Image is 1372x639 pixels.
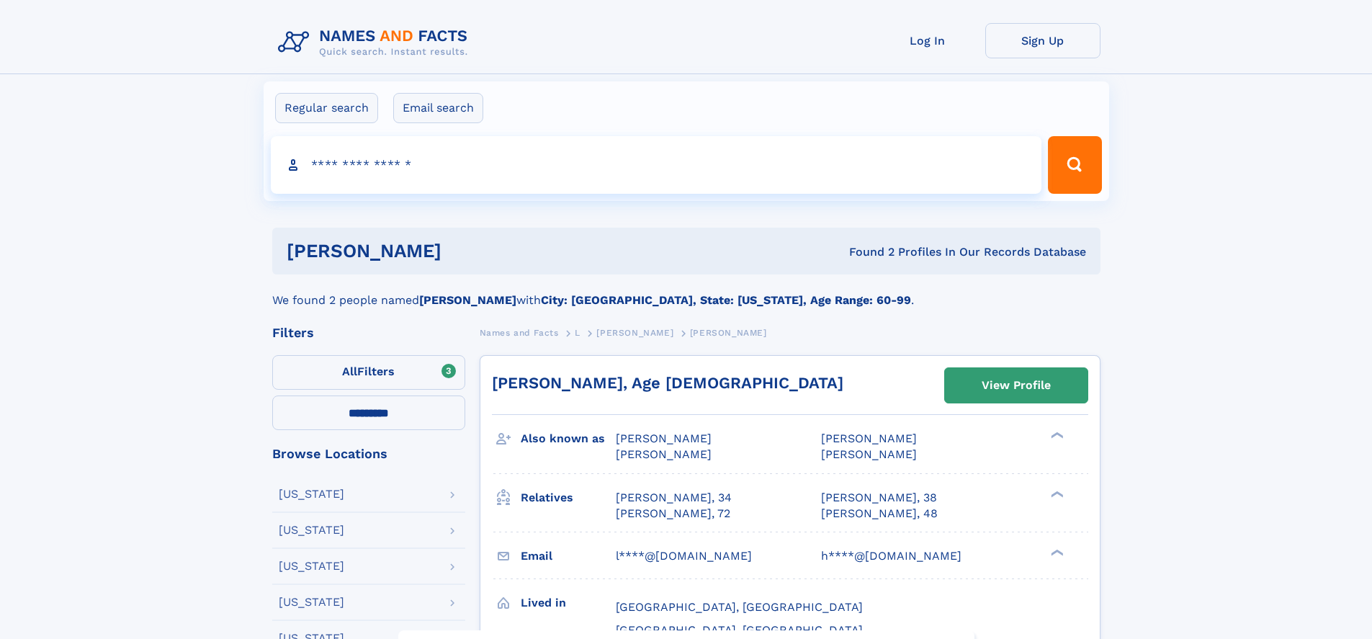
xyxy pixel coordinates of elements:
[541,293,911,307] b: City: [GEOGRAPHIC_DATA], State: [US_STATE], Age Range: 60-99
[1047,489,1064,499] div: ❯
[272,23,480,62] img: Logo Names and Facts
[492,374,843,392] a: [PERSON_NAME], Age [DEMOGRAPHIC_DATA]
[287,242,645,260] h1: [PERSON_NAME]
[521,544,616,568] h3: Email
[821,506,938,522] a: [PERSON_NAME], 48
[272,326,465,339] div: Filters
[480,323,559,341] a: Names and Facts
[279,596,344,608] div: [US_STATE]
[1048,136,1101,194] button: Search Button
[690,328,767,338] span: [PERSON_NAME]
[271,136,1042,194] input: search input
[1047,431,1064,440] div: ❯
[616,490,732,506] a: [PERSON_NAME], 34
[982,369,1051,402] div: View Profile
[272,355,465,390] label: Filters
[596,323,673,341] a: [PERSON_NAME]
[272,447,465,460] div: Browse Locations
[616,447,712,461] span: [PERSON_NAME]
[821,432,917,445] span: [PERSON_NAME]
[279,560,344,572] div: [US_STATE]
[575,323,580,341] a: L
[616,623,863,637] span: [GEOGRAPHIC_DATA], [GEOGRAPHIC_DATA]
[985,23,1100,58] a: Sign Up
[616,432,712,445] span: [PERSON_NAME]
[821,447,917,461] span: [PERSON_NAME]
[419,293,516,307] b: [PERSON_NAME]
[279,524,344,536] div: [US_STATE]
[575,328,580,338] span: L
[342,365,357,378] span: All
[272,274,1100,309] div: We found 2 people named with .
[596,328,673,338] span: [PERSON_NAME]
[521,486,616,510] h3: Relatives
[870,23,985,58] a: Log In
[279,488,344,500] div: [US_STATE]
[645,244,1086,260] div: Found 2 Profiles In Our Records Database
[393,93,483,123] label: Email search
[821,490,937,506] a: [PERSON_NAME], 38
[521,591,616,615] h3: Lived in
[616,506,730,522] a: [PERSON_NAME], 72
[945,368,1088,403] a: View Profile
[275,93,378,123] label: Regular search
[521,426,616,451] h3: Also known as
[616,600,863,614] span: [GEOGRAPHIC_DATA], [GEOGRAPHIC_DATA]
[1047,548,1064,557] div: ❯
